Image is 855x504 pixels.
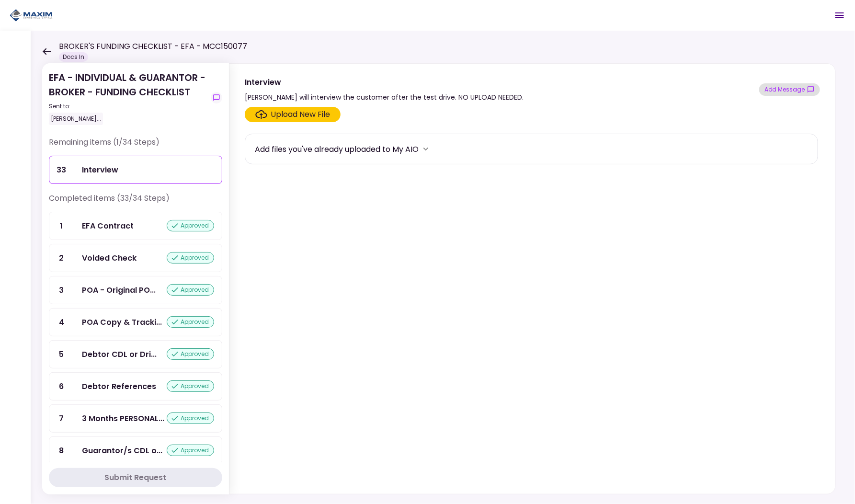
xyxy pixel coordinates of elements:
a: 3POA - Original POA (not CA or GA) (Received in house)approved [49,276,222,304]
div: 8 [49,437,74,464]
a: 8Guarantor/s CDL or Driver Licenseapproved [49,436,222,465]
div: 6 [49,373,74,400]
div: [PERSON_NAME] will interview the customer after the test drive. NO UPLOAD NEEDED. [245,92,524,103]
div: approved [167,252,214,263]
div: Remaining items (1/34 Steps) [49,137,222,156]
h1: BROKER'S FUNDING CHECKLIST - EFA - MCC150077 [59,41,247,52]
div: Add files you've already uploaded to My AIO [255,143,419,155]
div: Docs In [59,52,88,62]
div: EFA - INDIVIDUAL & GUARANTOR - BROKER - FUNDING CHECKLIST [49,70,207,125]
div: [PERSON_NAME]... [49,113,103,125]
div: POA Copy & Tracking Receipt [82,316,162,328]
div: Interview [245,76,524,88]
a: 33Interview [49,156,222,184]
div: Debtor CDL or Driver License [82,348,157,360]
a: 1EFA Contractapproved [49,212,222,240]
div: Completed items (33/34 Steps) [49,193,222,212]
div: 5 [49,341,74,368]
div: 7 [49,405,74,432]
div: Sent to: [49,102,207,111]
span: Click here to upload the required document [245,107,341,122]
img: Partner icon [10,8,53,23]
button: Open menu [828,4,851,27]
div: 3 Months PERSONAL Bank Statements [82,412,164,424]
div: 3 [49,276,74,304]
div: Interview[PERSON_NAME] will interview the customer after the test drive. NO UPLOAD NEEDED.show-me... [229,63,836,494]
div: Voided Check [82,252,137,264]
div: Guarantor/s CDL or Driver License [82,445,162,457]
div: 4 [49,309,74,336]
button: Submit Request [49,468,222,487]
a: 2Voided Checkapproved [49,244,222,272]
div: Interview [82,164,118,176]
div: POA - Original POA (not CA or GA) (Received in house) [82,284,156,296]
div: Submit Request [105,472,167,483]
div: approved [167,316,214,328]
a: 4POA Copy & Tracking Receiptapproved [49,308,222,336]
div: 1 [49,212,74,240]
div: approved [167,412,214,424]
button: show-messages [759,83,820,96]
button: show-messages [211,92,222,103]
div: approved [167,284,214,296]
div: 2 [49,244,74,272]
button: more [419,142,433,156]
div: EFA Contract [82,220,134,232]
div: approved [167,380,214,392]
a: 6Debtor Referencesapproved [49,372,222,401]
div: approved [167,445,214,456]
div: Upload New File [271,109,331,120]
div: 33 [49,156,74,183]
a: 5Debtor CDL or Driver Licenseapproved [49,340,222,368]
div: approved [167,348,214,360]
a: 73 Months PERSONAL Bank Statementsapproved [49,404,222,433]
div: approved [167,220,214,231]
div: Debtor References [82,380,156,392]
